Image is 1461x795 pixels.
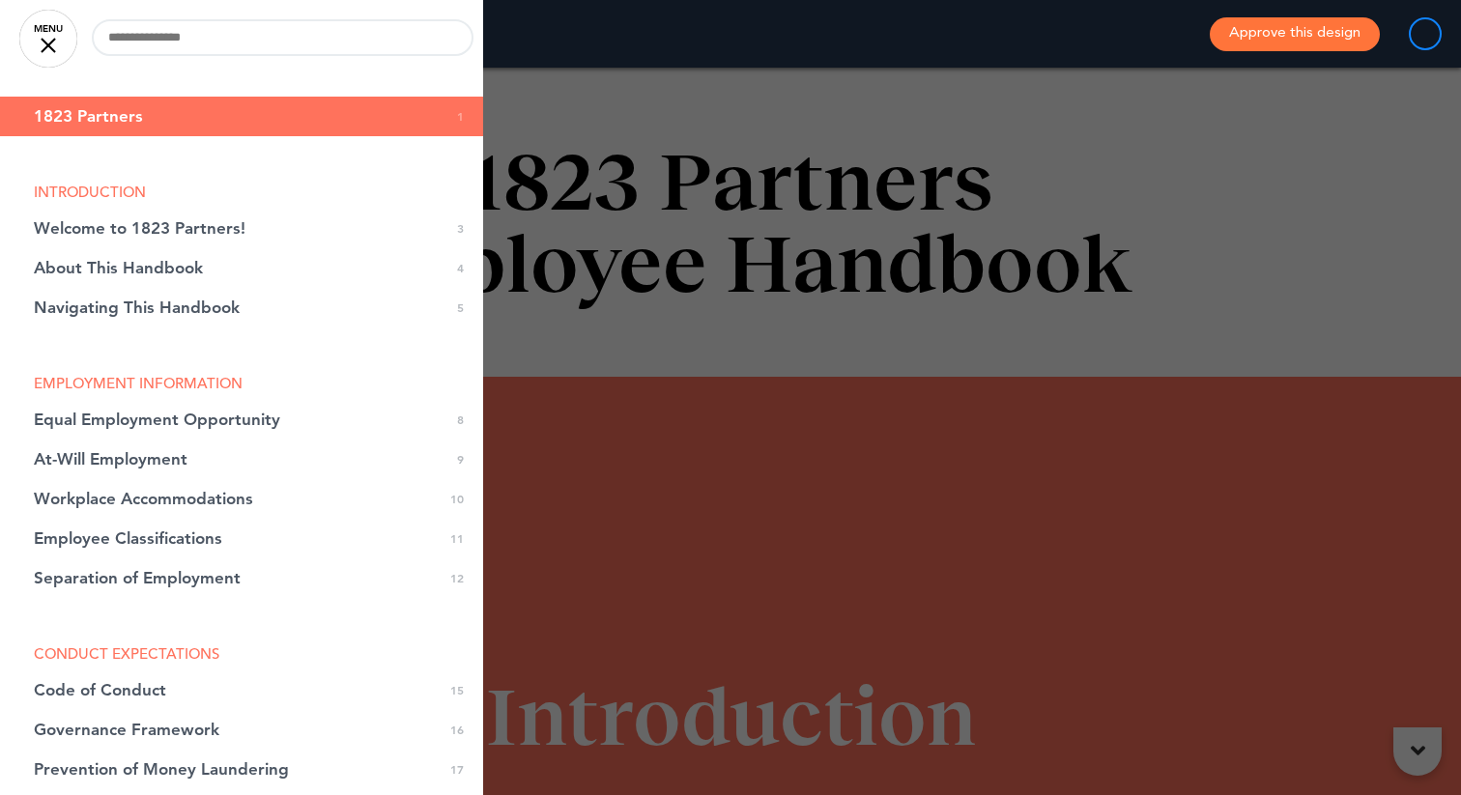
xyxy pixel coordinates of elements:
[34,530,222,547] span: Employee Classifications
[34,108,143,125] span: 1823 Partners
[34,491,253,507] span: Workplace Accommodations
[34,570,241,586] span: Separation of Employment
[450,722,464,738] span: 16
[450,761,464,778] span: 17
[34,722,219,738] span: Governance Framework
[457,260,464,276] span: 4
[457,451,464,468] span: 9
[457,412,464,428] span: 8
[34,761,289,778] span: Prevention of Money Laundering
[450,682,464,698] span: 15
[34,220,245,237] span: Welcome to 1823 Partners!
[457,299,464,316] span: 5
[34,260,203,276] span: About This Handbook
[450,570,464,586] span: 12
[457,108,464,125] span: 1
[34,412,280,428] span: Equal Employment Opportunity
[34,451,187,468] span: At-Will Employment
[34,682,166,698] span: Code of Conduct
[1210,17,1380,51] button: Approve this design
[34,299,240,316] span: Navigating This Handbook
[457,220,464,237] span: 3
[19,10,77,68] a: MENU
[450,491,464,507] span: 10
[450,530,464,547] span: 11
